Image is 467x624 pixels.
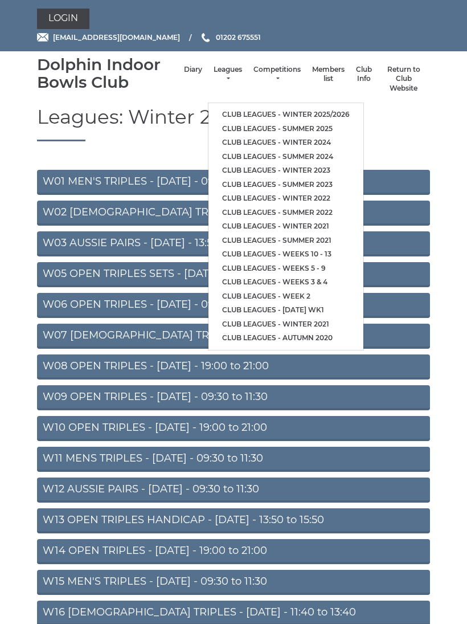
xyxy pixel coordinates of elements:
[208,108,363,122] a: Club leagues - Winter 2025/2026
[37,447,430,472] a: W11 MENS TRIPLES - [DATE] - 09:30 to 11:30
[37,416,430,441] a: W10 OPEN TRIPLES - [DATE] - 19:00 to 21:00
[312,65,345,84] a: Members list
[208,317,363,332] a: Club leagues - Winter 2021
[208,206,363,220] a: Club leagues - Summer 2022
[37,262,430,287] a: W05 OPEN TRIPLES SETS - [DATE] - 19:00 to 21:00
[253,65,301,84] a: Competitions
[37,354,430,380] a: W08 OPEN TRIPLES - [DATE] - 19:00 to 21:00
[37,324,430,349] a: W07 [DEMOGRAPHIC_DATA] TRIPLES - [DATE] - 13:50 to 15:50
[383,65,424,93] a: Return to Club Website
[37,201,430,226] a: W02 [DEMOGRAPHIC_DATA] TRIPLES - [DATE] - 11:40 to 13:40
[37,293,430,318] a: W06 OPEN TRIPLES - [DATE] - 09:30 to 11:30
[208,191,363,206] a: Club leagues - Winter 2022
[37,32,180,43] a: Email [EMAIL_ADDRESS][DOMAIN_NAME]
[208,122,363,136] a: Club leagues - Summer 2025
[184,65,202,75] a: Diary
[208,136,363,150] a: Club leagues - Winter 2024
[208,303,363,317] a: Club leagues - [DATE] wk1
[200,32,261,43] a: Phone us 01202 675551
[37,9,89,29] a: Login
[208,164,363,178] a: Club leagues - Winter 2023
[208,150,363,164] a: Club leagues - Summer 2024
[208,103,364,350] ul: Leagues
[37,478,430,503] a: W12 AUSSIE PAIRS - [DATE] - 09:30 to 11:30
[208,275,363,289] a: Club leagues - Weeks 3 & 4
[216,33,261,42] span: 01202 675551
[202,33,210,42] img: Phone us
[37,539,430,564] a: W14 OPEN TRIPLES - [DATE] - 19:00 to 21:00
[37,56,178,91] div: Dolphin Indoor Bowls Club
[208,247,363,262] a: Club leagues - Weeks 10 - 13
[37,570,430,595] a: W15 MEN'S TRIPLES - [DATE] - 09:30 to 11:30
[37,231,430,256] a: W03 AUSSIE PAIRS - [DATE] - 13:50 to 15:50
[356,65,372,84] a: Club Info
[208,219,363,234] a: Club leagues - Winter 2021
[208,331,363,345] a: Club leagues - Autumn 2020
[208,178,363,192] a: Club leagues - Summer 2023
[37,170,430,195] a: W01 MEN'S TRIPLES - [DATE] - 09:30 to 11:30
[214,65,242,84] a: Leagues
[37,33,48,42] img: Email
[37,385,430,410] a: W09 OPEN TRIPLES - [DATE] - 09:30 to 11:30
[208,262,363,276] a: Club leagues - Weeks 5 - 9
[37,508,430,533] a: W13 OPEN TRIPLES HANDICAP - [DATE] - 13:50 to 15:50
[208,234,363,248] a: Club leagues - Summer 2021
[37,107,430,141] h1: Leagues: Winter 2024
[208,289,363,304] a: Club leagues - Week 2
[53,33,180,42] span: [EMAIL_ADDRESS][DOMAIN_NAME]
